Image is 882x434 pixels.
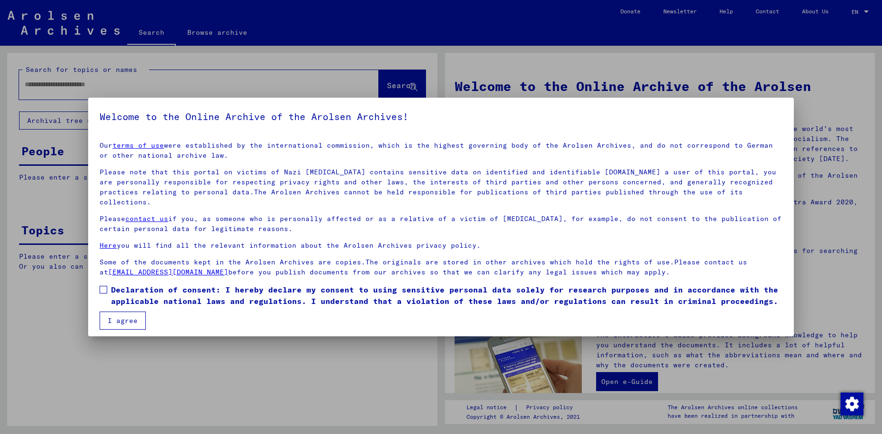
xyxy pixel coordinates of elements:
p: Please if you, as someone who is personally affected or as a relative of a victim of [MEDICAL_DAT... [100,214,782,234]
p: Please note that this portal on victims of Nazi [MEDICAL_DATA] contains sensitive data on identif... [100,167,782,207]
h5: Welcome to the Online Archive of the Arolsen Archives! [100,109,782,124]
a: Here [100,241,117,250]
div: Change consent [840,392,863,415]
img: Change consent [841,393,863,415]
a: [EMAIL_ADDRESS][DOMAIN_NAME] [108,268,228,276]
a: terms of use [112,141,164,150]
button: I agree [100,312,146,330]
p: Our were established by the international commission, which is the highest governing body of the ... [100,141,782,161]
p: you will find all the relevant information about the Arolsen Archives privacy policy. [100,241,782,251]
p: Some of the documents kept in the Arolsen Archives are copies.The originals are stored in other a... [100,257,782,277]
span: Declaration of consent: I hereby declare my consent to using sensitive personal data solely for r... [111,284,782,307]
a: contact us [125,214,168,223]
